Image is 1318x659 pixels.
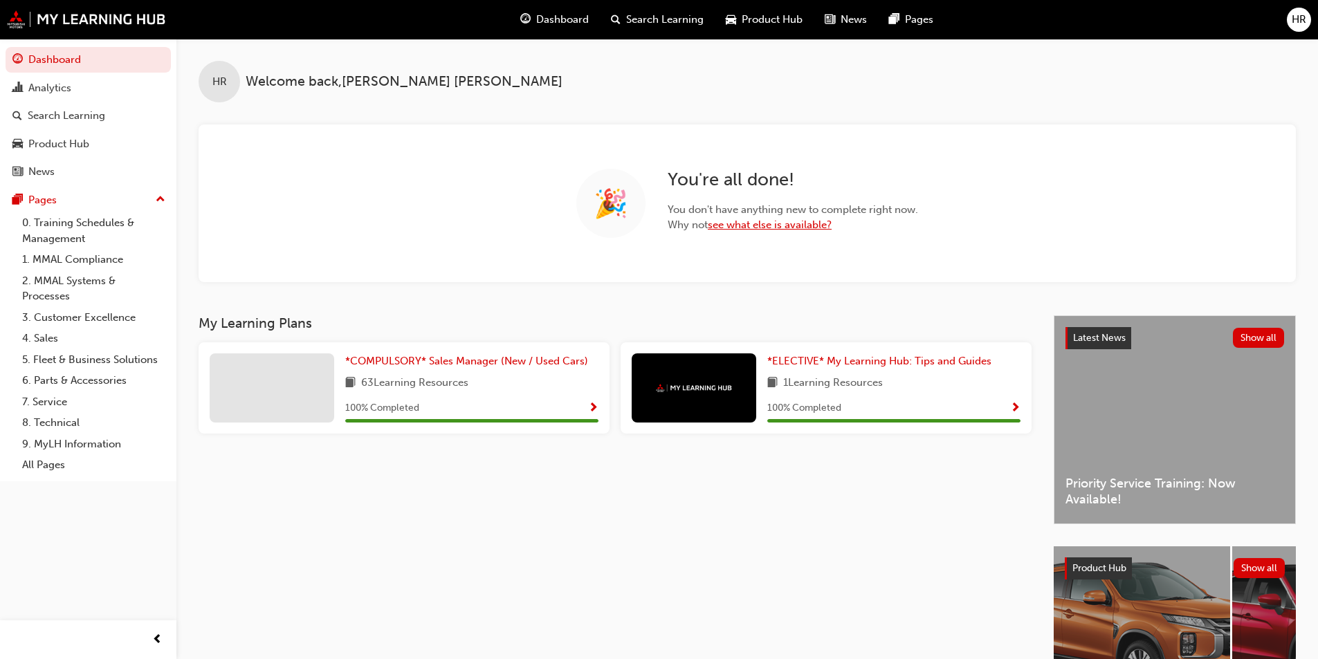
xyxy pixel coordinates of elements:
a: search-iconSearch Learning [600,6,715,34]
span: up-icon [156,191,165,209]
span: Product Hub [742,12,803,28]
a: Analytics [6,75,171,101]
span: car-icon [12,138,23,151]
button: Pages [6,187,171,213]
span: Show Progress [588,402,598,415]
button: HR [1287,8,1311,32]
a: guage-iconDashboard [509,6,600,34]
h3: My Learning Plans [199,315,1032,331]
span: book-icon [767,375,778,392]
span: Latest News [1073,332,1126,344]
span: Pages [905,12,933,28]
a: 1. MMAL Compliance [17,249,171,270]
a: Product HubShow all [1065,557,1285,579]
button: Show Progress [1010,400,1020,417]
a: 6. Parts & Accessories [17,370,171,391]
h2: You ' re all done! [668,169,918,191]
div: Analytics [28,80,71,96]
span: search-icon [12,110,22,122]
div: Search Learning [28,108,105,124]
span: pages-icon [889,11,899,28]
span: guage-icon [12,54,23,66]
a: 5. Fleet & Business Solutions [17,349,171,371]
a: Latest NewsShow all [1065,327,1284,349]
a: news-iconNews [814,6,878,34]
button: Show all [1233,328,1285,348]
span: car-icon [726,11,736,28]
a: Dashboard [6,47,171,73]
a: Search Learning [6,103,171,129]
span: *ELECTIVE* My Learning Hub: Tips and Guides [767,355,991,367]
a: Latest NewsShow allPriority Service Training: Now Available! [1054,315,1296,524]
span: 1 Learning Resources [783,375,883,392]
a: 7. Service [17,391,171,413]
a: *ELECTIVE* My Learning Hub: Tips and Guides [767,353,997,369]
img: mmal [656,384,732,393]
span: Priority Service Training: Now Available! [1065,476,1284,507]
span: guage-icon [520,11,531,28]
img: mmal [7,10,166,28]
span: news-icon [825,11,835,28]
span: Dashboard [536,12,589,28]
span: Search Learning [626,12,704,28]
div: News [28,164,55,180]
span: search-icon [611,11,621,28]
span: HR [212,74,227,90]
button: Show Progress [588,400,598,417]
a: 0. Training Schedules & Management [17,212,171,249]
span: News [841,12,867,28]
span: You don ' t have anything new to complete right now. [668,202,918,218]
div: Pages [28,192,57,208]
span: news-icon [12,166,23,178]
button: DashboardAnalyticsSearch LearningProduct HubNews [6,44,171,187]
a: see what else is available? [708,219,832,231]
a: News [6,159,171,185]
a: 9. MyLH Information [17,434,171,455]
a: 8. Technical [17,412,171,434]
span: 🎉 [594,196,628,212]
a: 3. Customer Excellence [17,307,171,328]
span: 100 % Completed [345,400,419,416]
a: 4. Sales [17,328,171,349]
a: *COMPULSORY* Sales Manager (New / Used Cars) [345,353,594,369]
a: 2. MMAL Systems & Processes [17,270,171,307]
span: Product Hub [1072,562,1126,574]
span: Why not [668,217,918,233]
button: Show all [1234,558,1285,578]
span: 100 % Completed [767,400,841,416]
a: Product Hub [6,131,171,157]
div: Product Hub [28,136,89,152]
a: pages-iconPages [878,6,944,34]
span: pages-icon [12,194,23,207]
span: Show Progress [1010,402,1020,415]
span: *COMPULSORY* Sales Manager (New / Used Cars) [345,355,588,367]
span: 63 Learning Resources [361,375,468,392]
a: All Pages [17,454,171,476]
a: car-iconProduct Hub [715,6,814,34]
span: Welcome back , [PERSON_NAME] [PERSON_NAME] [246,74,562,90]
span: HR [1292,12,1306,28]
span: book-icon [345,375,356,392]
span: prev-icon [152,631,163,649]
span: chart-icon [12,82,23,95]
